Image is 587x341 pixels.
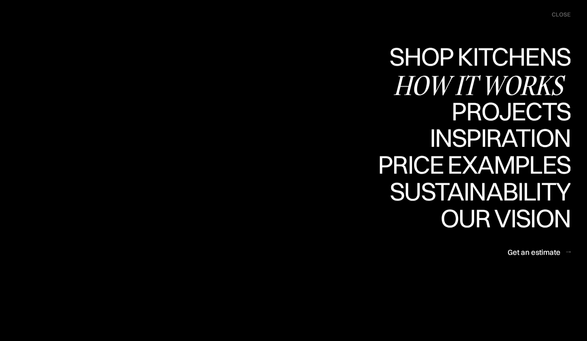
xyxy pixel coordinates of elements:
div: Shop Kitchens [386,44,570,69]
div: How it works [393,72,570,98]
div: Price examples [378,152,570,177]
div: menu [544,7,570,22]
div: Projects [451,124,570,150]
div: Projects [451,98,570,124]
a: ProjectsProjects [451,98,570,125]
a: Price examplesPrice examples [378,152,570,179]
div: Inspiration [419,125,570,151]
a: Our visionOur vision [434,205,570,232]
a: InspirationInspiration [419,125,570,152]
a: SustainabilitySustainability [383,179,570,205]
div: close [552,11,570,19]
div: Our vision [434,231,570,256]
a: Shop KitchensShop Kitchens [386,45,570,72]
div: Sustainability [383,179,570,204]
div: Shop Kitchens [386,69,570,95]
div: Our vision [434,205,570,231]
div: Inspiration [419,151,570,176]
div: Sustainability [383,204,570,230]
div: Get an estimate [508,247,561,257]
a: Get an estimate [508,243,570,261]
a: How it worksHow it works [393,71,570,98]
div: Price examples [378,177,570,203]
